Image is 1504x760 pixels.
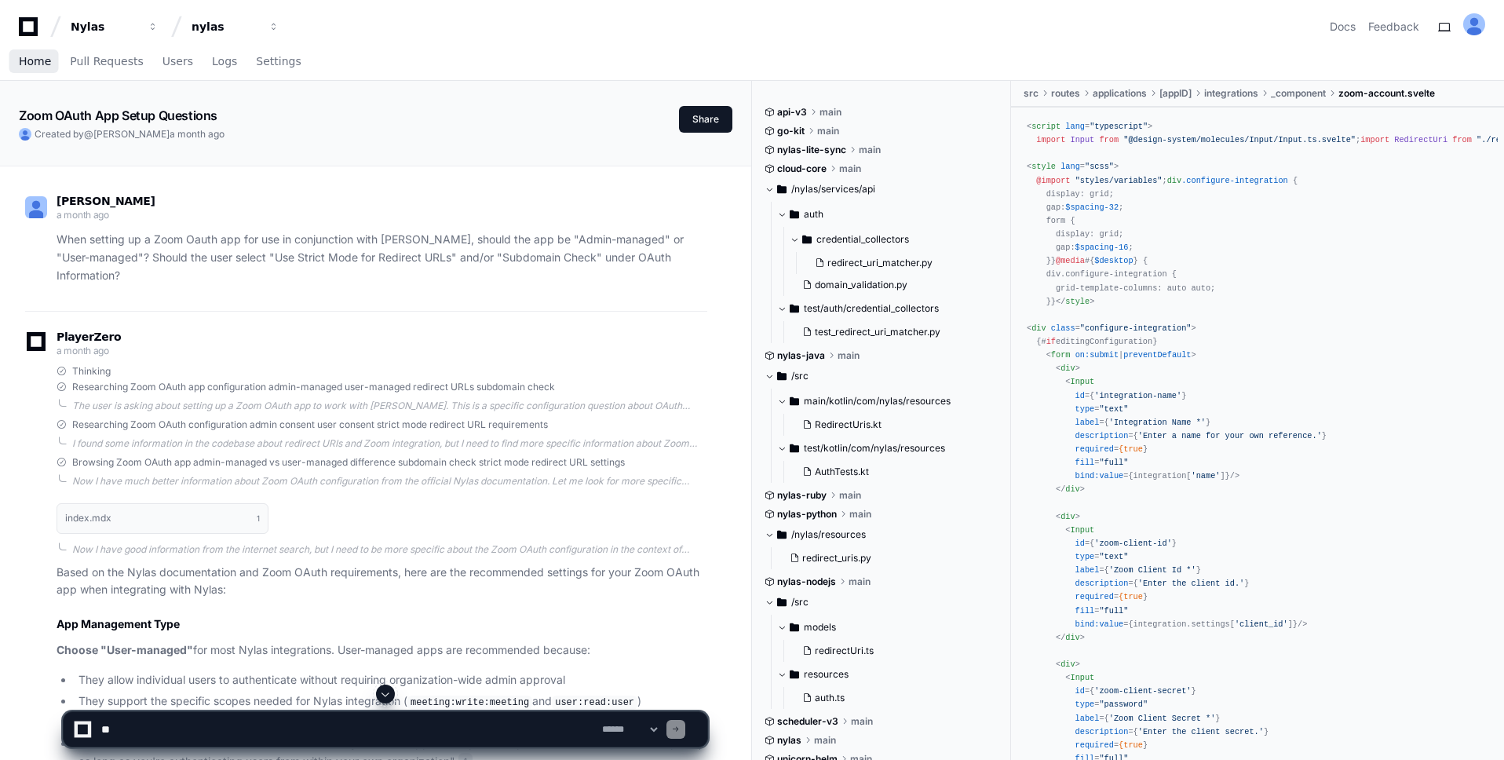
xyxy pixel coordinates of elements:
span: { div.configure-integration { grid-template-columns: auto auto; } [1027,256,1215,305]
span: = = [1027,552,1128,575]
span: integrations [1204,87,1258,100]
span: main [839,489,861,502]
span: </ > [1056,633,1085,642]
span: 'Zoom Client Id *' [1109,565,1196,575]
span: Pull Requests [70,57,143,66]
span: Thinking [72,365,111,378]
span: from [1099,135,1119,144]
button: /src [765,590,999,615]
span: { } [1104,418,1211,427]
span: /nylas/resources [791,528,866,541]
svg: Directory [777,180,787,199]
span: bind:value [1075,619,1124,629]
span: domain_validation.py [815,279,907,291]
span: /src [791,596,809,608]
span: /> [1230,471,1239,480]
span: main/kotlin/com/nylas/resources [804,395,951,407]
span: Logs [212,57,237,66]
span: label [1075,565,1100,575]
button: resources [777,662,999,687]
svg: Directory [790,299,799,318]
span: fill [1075,606,1095,616]
span: bind:value [1075,471,1124,480]
svg: Directory [790,392,799,411]
button: credential_collectors [790,227,999,252]
span: Input [1070,135,1094,144]
button: test/kotlin/com/nylas/resources [777,436,999,461]
span: $spacing-32 [1065,203,1119,212]
div: Now I have good information from the internet search, but I need to be more specific about the Zo... [72,543,707,556]
svg: Directory [790,618,799,637]
span: </ > [1056,484,1085,494]
span: "scss" [1085,162,1114,171]
span: nylas-java [777,349,825,362]
span: Input [1070,377,1094,386]
span: models [804,621,836,634]
span: = [1027,444,1119,454]
span: description [1075,431,1129,440]
span: { } [1133,579,1250,588]
button: Nylas [64,13,165,41]
div: I found some information in the codebase about redirect URIs and Zoom integration, but I need to ... [72,437,707,450]
span: applications [1093,87,1147,100]
a: Users [162,44,193,80]
span: Users [162,57,193,66]
span: 'Enter the client id.' [1138,579,1245,588]
h2: App Management Type [57,616,707,632]
span: nylas-ruby [777,489,827,502]
span: @media [1056,256,1085,265]
span: go-kit [777,125,805,137]
span: { } [1133,431,1327,440]
li: They allow individual users to authenticate without requiring organization-wide admin approval [74,671,707,689]
span: cloud-core [777,163,827,175]
div: Nylas [71,19,138,35]
strong: Choose "User-managed" [57,643,193,656]
span: import [1036,135,1065,144]
span: } [1051,297,1094,306]
span: AuthTests.kt [815,466,869,478]
span: PlayerZero [57,332,121,342]
button: test_redirect_uri_matcher.py [796,321,990,343]
span: _component [1271,87,1326,100]
span: main [817,125,839,137]
span: = [1027,431,1133,440]
span: "text" [1099,552,1128,561]
svg: Directory [777,593,787,612]
a: Settings [256,44,301,80]
span: 'zoom-client-id' [1094,539,1172,548]
div: The user is asking about setting up a Zoom OAuth app to work with [PERSON_NAME]. This is a specif... [72,400,707,412]
span: [PERSON_NAME] [57,195,155,207]
app-text-character-animate: Zoom OAuth App Setup Questions [19,108,217,123]
span: Browsing Zoom OAuth app admin-managed vs user-managed difference subdomain check strict mode redi... [72,456,625,469]
span: api-v3 [777,106,807,119]
button: domain_validation.py [796,274,990,296]
span: credential_collectors [816,233,909,246]
span: div [1060,512,1075,521]
button: Feedback [1368,19,1419,35]
button: redirect_uris.py [783,547,990,569]
span: { } [1090,539,1177,548]
span: $spacing-16 [1075,243,1129,252]
span: div [1167,176,1181,185]
h1: index.mdx [65,513,111,523]
span: 1 [257,512,260,524]
span: main [839,163,861,175]
svg: Directory [777,367,787,385]
span: type [1075,404,1095,414]
span: test/auth/credential_collectors [804,302,939,315]
div: Now I have much better information about Zoom OAuth configuration from the official Nylas documen... [72,475,707,488]
span: {integration.settings[ ]} [1128,619,1298,629]
span: "full" [1099,606,1128,616]
span: {integration[ ]} [1128,471,1229,480]
span: main [820,106,841,119]
span: type [1075,552,1095,561]
span: main [838,349,860,362]
span: Input [1070,673,1094,682]
button: /src [765,364,999,389]
span: zoom-account.svelte [1338,87,1435,100]
span: ; [1027,176,1293,185]
span: { } [1090,256,1138,265]
span: div [1060,660,1075,669]
span: div [1065,484,1079,494]
span: < > [1056,364,1080,373]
